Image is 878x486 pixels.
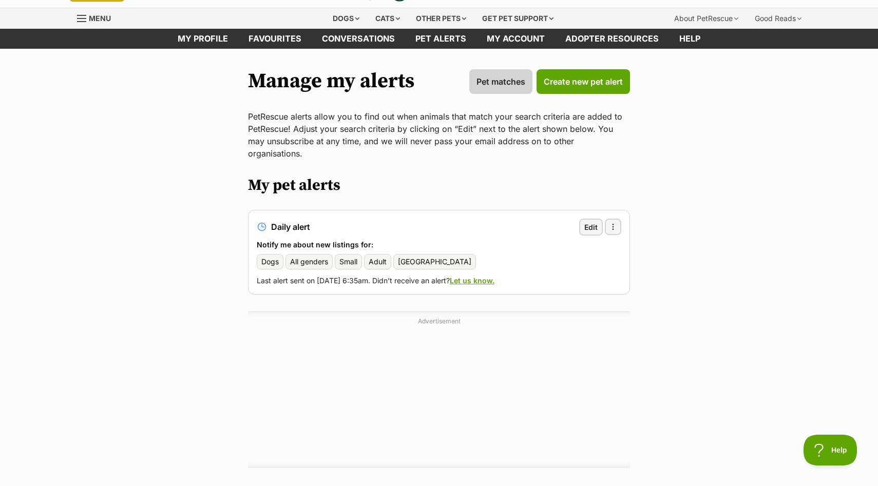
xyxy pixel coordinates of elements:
[669,29,711,49] a: Help
[475,8,561,29] div: Get pet support
[290,257,328,267] span: All genders
[248,311,630,469] div: Advertisement
[369,257,387,267] span: Adult
[312,29,405,49] a: conversations
[748,8,809,29] div: Good Reads
[261,257,279,267] span: Dogs
[537,69,630,94] a: Create new pet alert
[544,75,623,88] span: Create new pet alert
[248,110,630,160] p: PetRescue alerts allow you to find out when animals that match your search criteria are added to ...
[77,8,118,27] a: Menu
[89,14,111,23] span: Menu
[409,8,473,29] div: Other pets
[339,257,357,267] span: Small
[579,219,603,236] a: Edit
[271,222,310,231] span: Daily alert
[190,329,688,458] iframe: Advertisement
[248,69,414,93] h1: Manage my alerts
[804,435,857,465] iframe: Help Scout Beacon - Open
[248,176,630,195] h2: My pet alerts
[167,29,238,49] a: My profile
[368,8,407,29] div: Cats
[257,240,621,250] h3: Notify me about new listings for:
[555,29,669,49] a: Adopter resources
[476,75,525,88] span: Pet matches
[238,29,312,49] a: Favourites
[584,222,598,232] span: Edit
[257,276,621,286] p: Last alert sent on [DATE] 6:35am. Didn’t receive an alert?
[469,69,532,94] a: Pet matches
[450,276,494,285] a: Let us know.
[398,257,471,267] span: [GEOGRAPHIC_DATA]
[405,29,476,49] a: Pet alerts
[326,8,367,29] div: Dogs
[667,8,746,29] div: About PetRescue
[476,29,555,49] a: My account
